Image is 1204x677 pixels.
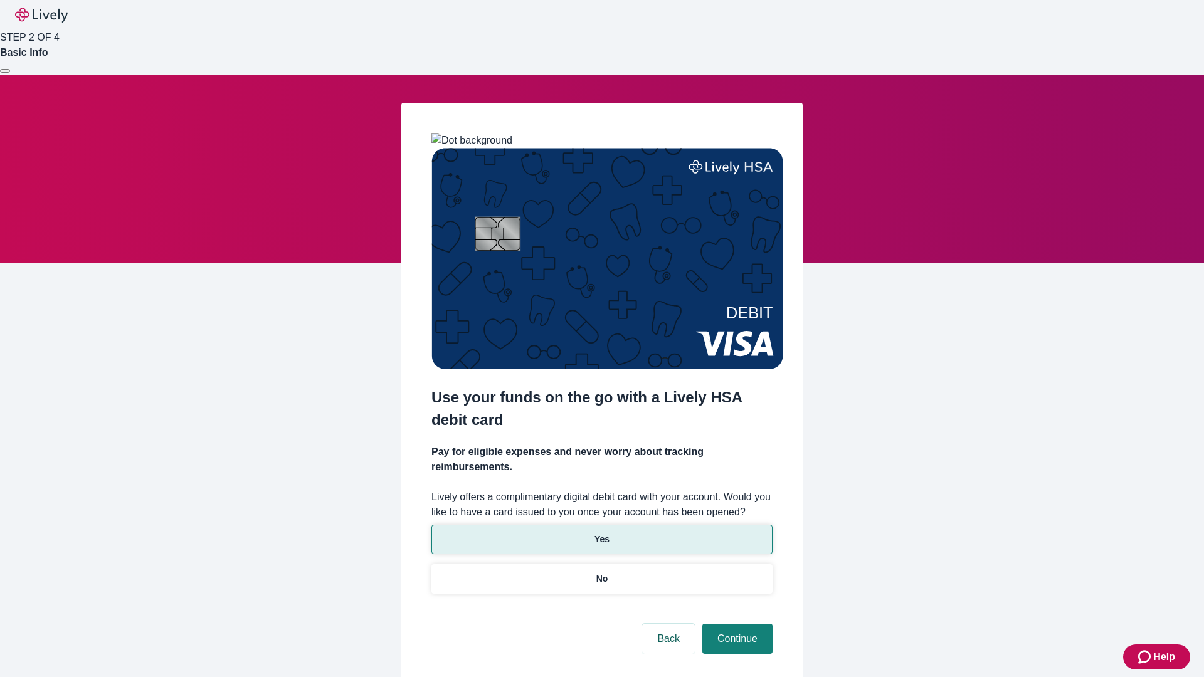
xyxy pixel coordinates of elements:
[594,533,610,546] p: Yes
[1123,644,1190,669] button: Zendesk support iconHelp
[431,386,773,431] h2: Use your funds on the go with a Lively HSA debit card
[431,525,773,554] button: Yes
[15,8,68,23] img: Lively
[431,444,773,475] h4: Pay for eligible expenses and never worry about tracking reimbursements.
[431,564,773,594] button: No
[702,624,773,654] button: Continue
[431,148,783,369] img: Debit card
[642,624,695,654] button: Back
[596,572,608,585] p: No
[431,133,512,148] img: Dot background
[431,490,773,520] label: Lively offers a complimentary digital debit card with your account. Would you like to have a card...
[1153,649,1175,664] span: Help
[1138,649,1153,664] svg: Zendesk support icon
